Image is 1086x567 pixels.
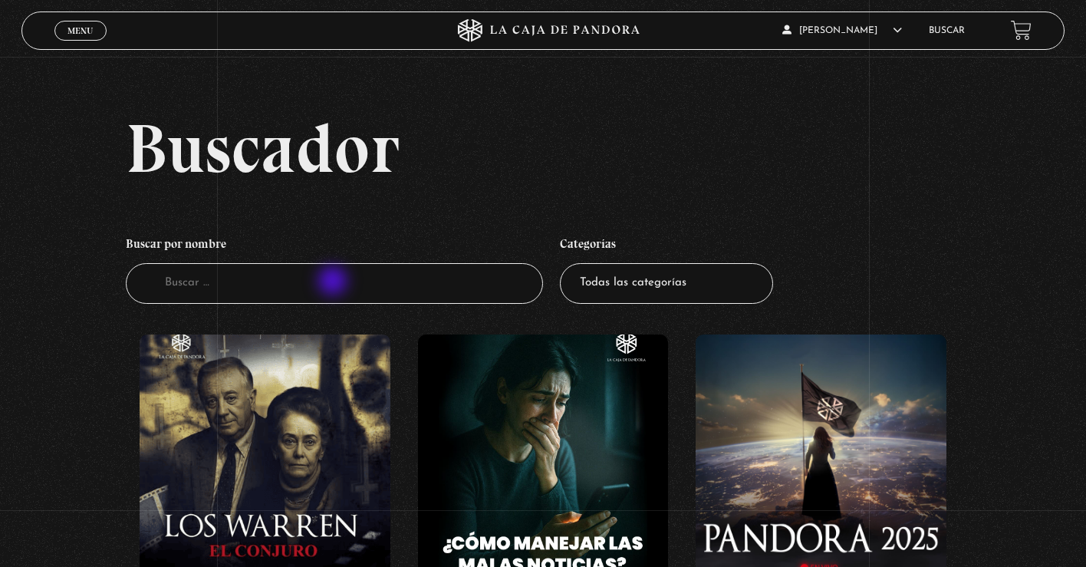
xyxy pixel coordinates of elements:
span: Cerrar [63,39,99,50]
a: Buscar [929,26,965,35]
span: [PERSON_NAME] [782,26,902,35]
h4: Categorías [560,229,773,264]
h4: Buscar por nombre [126,229,543,264]
span: Menu [67,26,93,35]
h2: Buscador [126,114,1064,183]
a: View your shopping cart [1011,20,1032,41]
